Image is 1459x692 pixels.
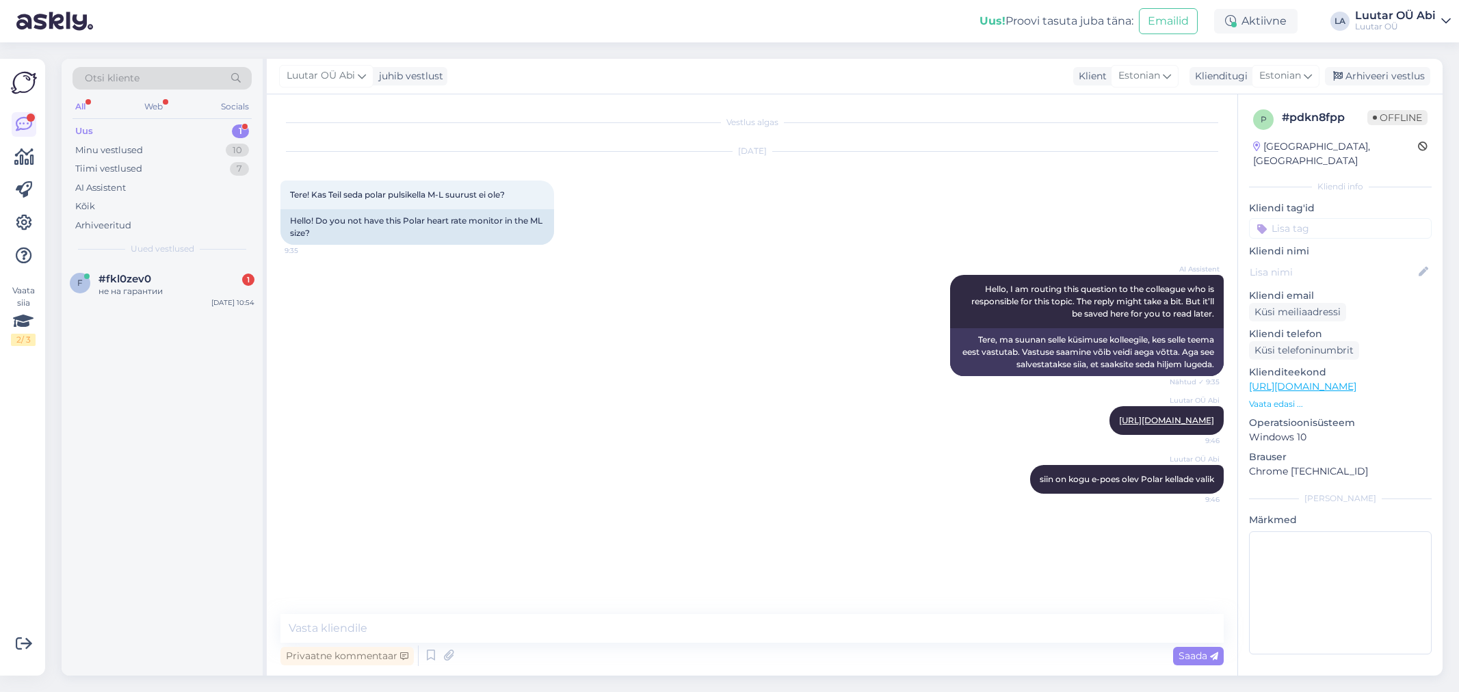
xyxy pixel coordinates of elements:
[1179,650,1218,662] span: Saada
[1249,430,1432,444] p: Windows 10
[1168,494,1220,505] span: 9:46
[98,285,254,297] div: не на гарантии
[290,189,505,200] span: Tere! Kas Teil seda polar pulsikella M-L suurust ei ole?
[1189,69,1248,83] div: Klienditugi
[75,181,126,195] div: AI Assistent
[1249,464,1432,479] p: Chrome [TECHNICAL_ID]
[218,98,252,116] div: Socials
[1214,9,1298,34] div: Aktiivne
[1119,415,1214,425] a: [URL][DOMAIN_NAME]
[77,278,83,288] span: f
[373,69,443,83] div: juhib vestlust
[285,245,336,256] span: 9:35
[1249,327,1432,341] p: Kliendi telefon
[1355,10,1451,32] a: Luutar OÜ AbiLuutar OÜ
[1249,289,1432,303] p: Kliendi email
[75,162,142,176] div: Tiimi vestlused
[226,144,249,157] div: 10
[1249,398,1432,410] p: Vaata edasi ...
[11,284,36,346] div: Vaata siia
[1168,264,1220,274] span: AI Assistent
[1249,218,1432,239] input: Lisa tag
[98,273,151,285] span: #fkl0zev0
[287,68,355,83] span: Luutar OÜ Abi
[75,219,131,232] div: Arhiveeritud
[1249,450,1432,464] p: Brauser
[1249,201,1432,215] p: Kliendi tag'id
[280,145,1224,157] div: [DATE]
[980,13,1133,29] div: Proovi tasuta juba täna:
[1073,69,1107,83] div: Klient
[1330,12,1350,31] div: LA
[142,98,166,116] div: Web
[1168,395,1220,405] span: Luutar OÜ Abi
[280,647,414,665] div: Privaatne kommentaar
[950,328,1224,376] div: Tere, ma suunan selle küsimuse kolleegile, kes selle teema eest vastutab. Vastuse saamine võib ve...
[1249,303,1346,321] div: Küsi meiliaadressi
[11,70,37,96] img: Askly Logo
[1325,67,1430,85] div: Arhiveeri vestlus
[1355,21,1436,32] div: Luutar OÜ
[1168,377,1220,387] span: Nähtud ✓ 9:35
[1249,380,1356,392] a: [URL][DOMAIN_NAME]
[211,297,254,308] div: [DATE] 10:54
[1253,139,1418,168] div: [GEOGRAPHIC_DATA], [GEOGRAPHIC_DATA]
[1261,114,1267,124] span: p
[1040,474,1214,484] span: siin on kogu e-poes olev Polar kellade valik
[1139,8,1198,34] button: Emailid
[73,98,88,116] div: All
[1355,10,1436,21] div: Luutar OÜ Abi
[11,334,36,346] div: 2 / 3
[1249,181,1432,193] div: Kliendi info
[131,243,194,255] span: Uued vestlused
[1249,513,1432,527] p: Märkmed
[1249,416,1432,430] p: Operatsioonisüsteem
[1118,68,1160,83] span: Estonian
[1250,265,1416,280] input: Lisa nimi
[1168,454,1220,464] span: Luutar OÜ Abi
[980,14,1005,27] b: Uus!
[75,124,93,138] div: Uus
[280,209,554,245] div: Hello! Do you not have this Polar heart rate monitor in the ML size?
[232,124,249,138] div: 1
[1249,341,1359,360] div: Küsi telefoninumbrit
[1249,244,1432,258] p: Kliendi nimi
[1249,492,1432,505] div: [PERSON_NAME]
[1282,109,1367,126] div: # pdkn8fpp
[230,162,249,176] div: 7
[1367,110,1428,125] span: Offline
[1249,365,1432,380] p: Klienditeekond
[75,200,95,213] div: Kõik
[1168,436,1220,446] span: 9:46
[242,274,254,286] div: 1
[1259,68,1301,83] span: Estonian
[280,116,1224,129] div: Vestlus algas
[971,284,1216,319] span: Hello, I am routing this question to the colleague who is responsible for this topic. The reply m...
[85,71,140,85] span: Otsi kliente
[75,144,143,157] div: Minu vestlused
